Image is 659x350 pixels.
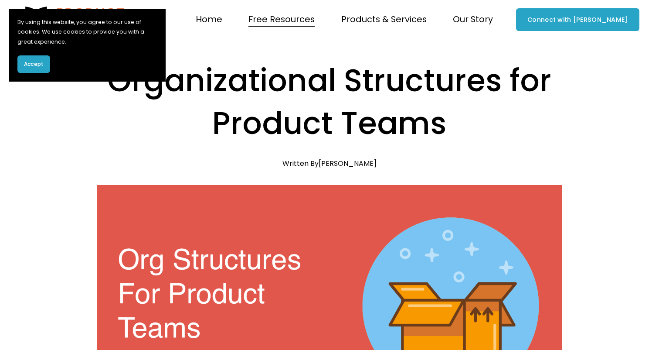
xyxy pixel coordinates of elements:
[17,17,157,47] p: By using this website, you agree to our use of cookies. We use cookies to provide you with a grea...
[341,11,427,28] a: folder dropdown
[248,11,315,28] a: folder dropdown
[17,55,50,73] button: Accept
[516,8,639,31] a: Connect with [PERSON_NAME]
[24,60,44,68] span: Accept
[453,12,493,27] span: Our Story
[97,59,562,145] h1: Organizational Structures for Product Teams
[282,159,377,168] div: Written By
[453,11,493,28] a: folder dropdown
[319,158,377,168] a: [PERSON_NAME]
[20,7,126,33] img: Product Teacher
[341,12,427,27] span: Products & Services
[196,11,222,28] a: Home
[9,9,166,82] section: Cookie banner
[248,12,315,27] span: Free Resources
